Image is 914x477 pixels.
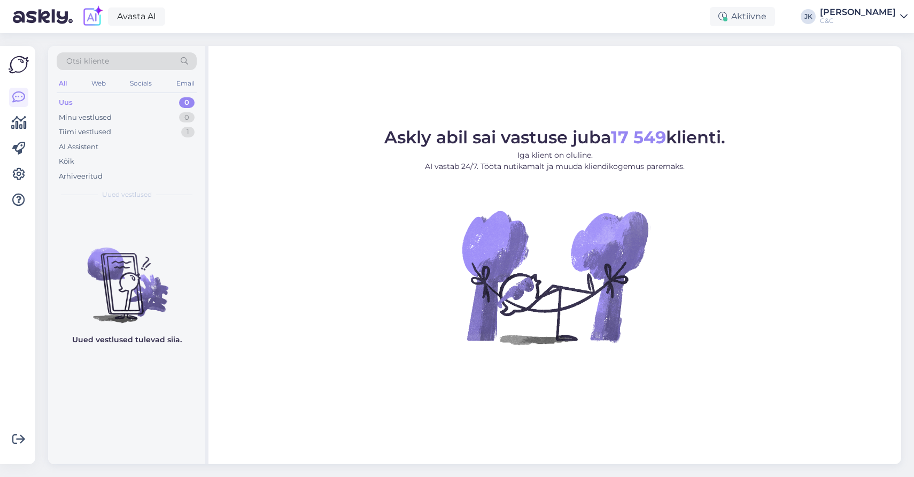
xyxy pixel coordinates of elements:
[89,76,108,90] div: Web
[72,334,182,345] p: Uued vestlused tulevad siia.
[820,17,896,25] div: C&C
[820,8,908,25] a: [PERSON_NAME]C&C
[820,8,896,17] div: [PERSON_NAME]
[181,127,195,137] div: 1
[59,171,103,182] div: Arhiveeritud
[459,181,651,373] img: No Chat active
[59,156,74,167] div: Kõik
[710,7,775,26] div: Aktiivne
[59,112,112,123] div: Minu vestlused
[66,56,109,67] span: Otsi kliente
[102,190,152,199] span: Uued vestlused
[179,97,195,108] div: 0
[48,228,205,325] img: No chats
[59,142,98,152] div: AI Assistent
[57,76,69,90] div: All
[59,97,73,108] div: Uus
[179,112,195,123] div: 0
[384,127,725,148] span: Askly abil sai vastuse juba klienti.
[128,76,154,90] div: Socials
[108,7,165,26] a: Avasta AI
[384,150,725,172] p: Iga klient on oluline. AI vastab 24/7. Tööta nutikamalt ja muuda kliendikogemus paremaks.
[9,55,29,75] img: Askly Logo
[174,76,197,90] div: Email
[81,5,104,28] img: explore-ai
[801,9,816,24] div: JK
[59,127,111,137] div: Tiimi vestlused
[611,127,666,148] b: 17 549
